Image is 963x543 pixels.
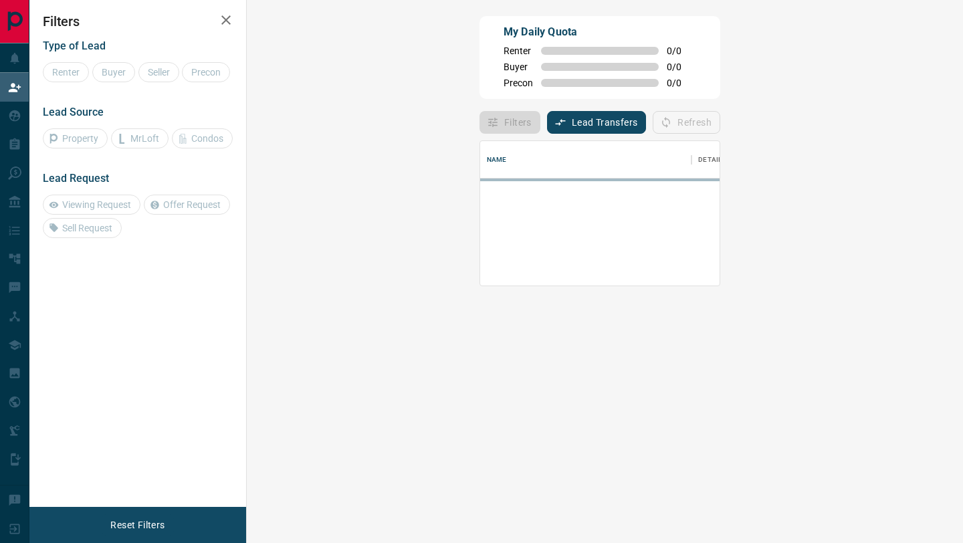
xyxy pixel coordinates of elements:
[43,39,106,52] span: Type of Lead
[504,45,533,56] span: Renter
[43,13,233,29] h2: Filters
[667,45,696,56] span: 0 / 0
[102,514,173,536] button: Reset Filters
[487,141,507,179] div: Name
[698,141,726,179] div: Details
[504,78,533,88] span: Precon
[667,62,696,72] span: 0 / 0
[43,106,104,118] span: Lead Source
[667,78,696,88] span: 0 / 0
[504,62,533,72] span: Buyer
[504,24,696,40] p: My Daily Quota
[547,111,647,134] button: Lead Transfers
[480,141,691,179] div: Name
[43,172,109,185] span: Lead Request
